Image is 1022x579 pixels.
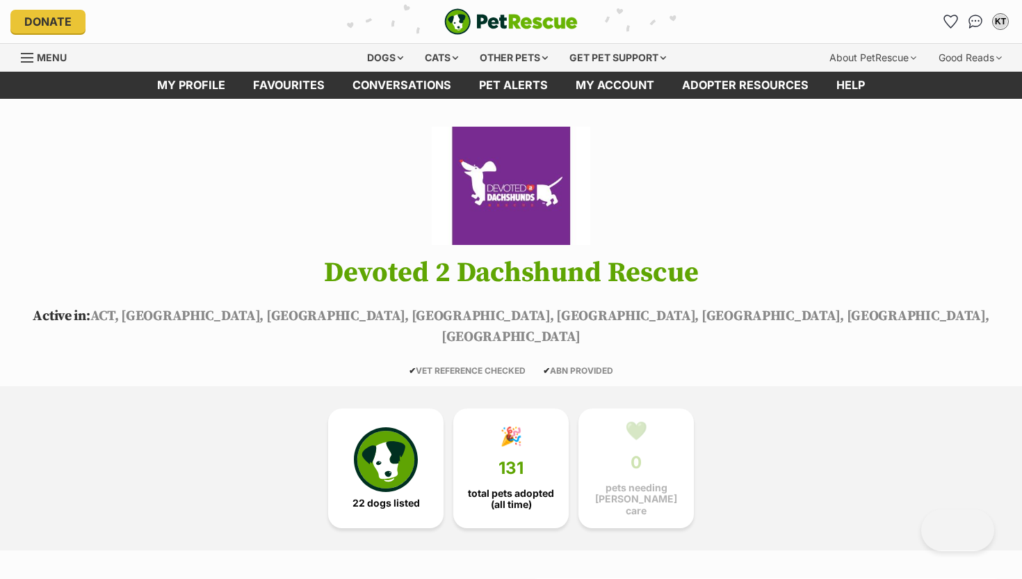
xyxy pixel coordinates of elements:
[339,72,465,99] a: conversations
[470,44,558,72] div: Other pets
[989,10,1012,33] button: My account
[500,426,522,447] div: 🎉
[21,44,76,69] a: Menu
[543,365,613,376] span: ABN PROVIDED
[578,409,694,528] a: 💚 0 pets needing [PERSON_NAME] care
[921,509,994,551] iframe: Help Scout Beacon - Open
[432,127,590,245] img: Devoted 2 Dachshund Rescue
[929,44,1012,72] div: Good Reads
[560,44,676,72] div: Get pet support
[939,10,1012,33] ul: Account quick links
[625,420,647,441] div: 💚
[357,44,413,72] div: Dogs
[143,72,239,99] a: My profile
[668,72,822,99] a: Adopter resources
[10,10,86,33] a: Donate
[968,15,983,29] img: chat-41dd97257d64d25036548639549fe6c8038ab92f7586957e7f3b1b290dea8141.svg
[409,365,416,376] icon: ✔
[465,488,557,510] span: total pets adopted (all time)
[964,10,987,33] a: Conversations
[409,365,526,376] span: VET REFERENCE CHECKED
[33,308,90,325] span: Active in:
[444,8,578,35] img: logo-e224e6f780fb5917bec1dbf3a21bbac754714ae5b6737aabdf751b685950b380.svg
[37,51,67,63] span: Menu
[543,365,550,376] icon: ✔
[590,482,682,516] span: pets needing [PERSON_NAME] care
[498,459,524,478] span: 131
[239,72,339,99] a: Favourites
[352,498,420,509] span: 22 dogs listed
[822,72,879,99] a: Help
[328,409,444,528] a: 22 dogs listed
[444,8,578,35] a: PetRescue
[354,427,418,491] img: petrescue-icon-eee76f85a60ef55c4a1927667547b313a7c0e82042636edf73dce9c88f694885.svg
[453,409,569,528] a: 🎉 131 total pets adopted (all time)
[415,44,468,72] div: Cats
[465,72,562,99] a: Pet alerts
[820,44,926,72] div: About PetRescue
[993,15,1007,29] div: KT
[562,72,668,99] a: My account
[939,10,962,33] a: Favourites
[631,453,642,473] span: 0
